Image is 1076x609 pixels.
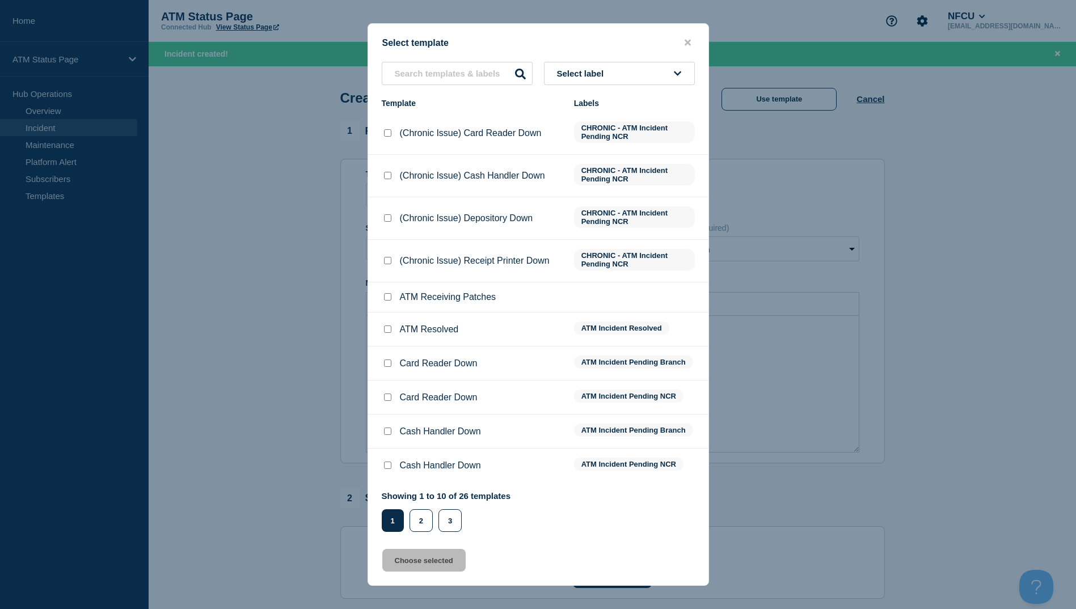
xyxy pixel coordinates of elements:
span: ATM Incident Pending Branch [574,424,693,437]
input: (Chronic Issue) Receipt Printer Down checkbox [384,257,391,264]
p: Showing 1 to 10 of 26 templates [382,491,511,501]
input: ATM Resolved checkbox [384,325,391,333]
button: 3 [438,509,462,532]
input: Card Reader Down checkbox [384,360,391,367]
p: (Chronic Issue) Receipt Printer Down [400,256,550,266]
span: ATM Incident Pending Branch [574,356,693,369]
p: ATM Resolved [400,324,459,335]
p: Card Reader Down [400,358,478,369]
p: (Chronic Issue) Cash Handler Down [400,171,545,181]
button: Choose selected [382,549,466,572]
input: Cash Handler Down checkbox [384,462,391,469]
p: Card Reader Down [400,392,478,403]
button: 2 [410,509,433,532]
p: (Chronic Issue) Card Reader Down [400,128,542,138]
p: Cash Handler Down [400,460,481,471]
span: CHRONIC - ATM Incident Pending NCR [574,164,695,185]
div: Template [382,99,563,108]
span: ATM Incident Pending NCR [574,390,683,403]
span: ATM Incident Pending NCR [574,458,683,471]
p: ATM Receiving Patches [400,292,496,302]
input: (Chronic Issue) Card Reader Down checkbox [384,129,391,137]
span: CHRONIC - ATM Incident Pending NCR [574,206,695,228]
button: Select label [544,62,695,85]
div: Select template [368,37,708,48]
input: (Chronic Issue) Depository Down checkbox [384,214,391,222]
span: CHRONIC - ATM Incident Pending NCR [574,249,695,270]
input: Search templates & labels [382,62,533,85]
p: (Chronic Issue) Depository Down [400,213,533,223]
span: CHRONIC - ATM Incident Pending NCR [574,121,695,143]
input: Card Reader Down checkbox [384,394,391,401]
input: (Chronic Issue) Cash Handler Down checkbox [384,172,391,179]
span: Select label [557,69,609,78]
div: Labels [574,99,695,108]
span: ATM Incident Resolved [574,322,669,335]
input: Cash Handler Down checkbox [384,428,391,435]
button: 1 [382,509,404,532]
button: close button [681,37,694,48]
p: Cash Handler Down [400,426,481,437]
input: ATM Receiving Patches checkbox [384,293,391,301]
